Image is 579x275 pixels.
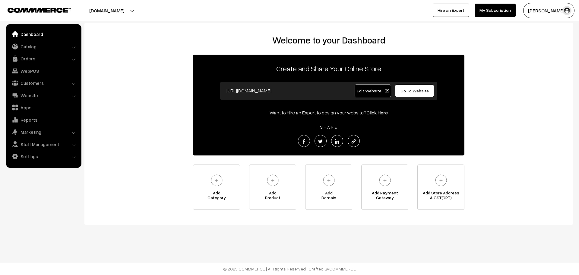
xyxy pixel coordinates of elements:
div: Want to Hire an Expert to design your website? [193,109,464,116]
span: Add Payment Gateway [362,190,408,203]
a: Dashboard [8,29,79,40]
img: plus.svg [377,172,393,189]
a: Edit Website [355,85,391,97]
a: Website [8,90,79,101]
span: Go To Website [400,88,429,93]
a: COMMMERCE [329,266,356,271]
span: Add Store Address & GST(OPT) [418,190,464,203]
a: Add Store Address& GST(OPT) [417,165,464,210]
a: Click Here [366,110,388,116]
a: WebPOS [8,66,79,76]
a: Staff Management [8,139,79,150]
a: Settings [8,151,79,162]
a: Go To Website [395,85,434,97]
a: My Subscription [475,4,516,17]
a: Hire an Expert [433,4,469,17]
p: Create and Share Your Online Store [193,63,464,74]
img: plus.svg [264,172,281,189]
span: Add Domain [305,190,352,203]
h2: Welcome to your Dashboard [90,35,567,46]
img: user [562,6,571,15]
img: plus.svg [433,172,449,189]
a: Add PaymentGateway [361,165,408,210]
a: Apps [8,102,79,113]
span: Add Category [193,190,240,203]
a: COMMMERCE [8,6,60,13]
span: Edit Website [357,88,389,93]
button: [DOMAIN_NAME] [68,3,145,18]
button: [PERSON_NAME] [523,3,574,18]
a: Catalog [8,41,79,52]
span: SHARE [317,124,341,130]
a: Marketing [8,126,79,137]
img: plus.svg [208,172,225,189]
a: AddCategory [193,165,240,210]
a: Reports [8,114,79,125]
a: AddProduct [249,165,296,210]
img: COMMMERCE [8,8,71,12]
a: Orders [8,53,79,64]
a: AddDomain [305,165,352,210]
a: Customers [8,78,79,88]
span: Add Product [249,190,296,203]
img: plus.svg [321,172,337,189]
